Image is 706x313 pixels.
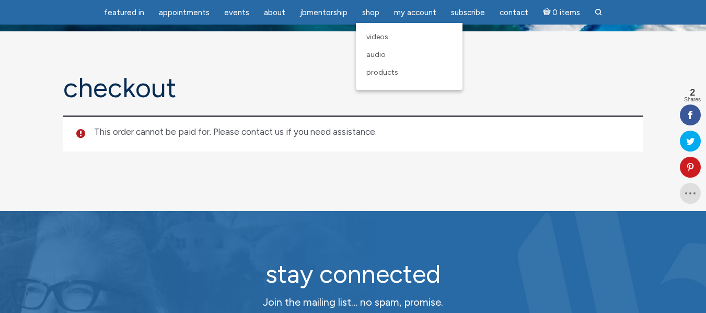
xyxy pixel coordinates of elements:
[543,8,553,17] i: Cart
[159,8,210,17] span: Appointments
[366,50,386,59] span: Audio
[168,294,539,310] p: Join the mailing list… no spam, promise.
[388,3,443,23] a: My Account
[366,68,398,77] span: Products
[552,9,580,17] span: 0 items
[294,3,354,23] a: JBMentorship
[361,64,457,82] a: Products
[500,8,528,17] span: Contact
[366,32,388,41] span: Videos
[684,88,701,97] span: 2
[258,3,292,23] a: About
[362,8,379,17] span: Shop
[104,8,144,17] span: featured in
[356,3,386,23] a: Shop
[537,2,587,23] a: Cart0 items
[361,28,457,46] a: Videos
[445,3,491,23] a: Subscribe
[224,8,249,17] span: Events
[493,3,535,23] a: Contact
[394,8,436,17] span: My Account
[684,97,701,102] span: Shares
[361,46,457,64] a: Audio
[451,8,485,17] span: Subscribe
[153,3,216,23] a: Appointments
[63,73,643,103] h1: Checkout
[98,3,151,23] a: featured in
[168,260,539,288] h2: stay connected
[300,8,348,17] span: JBMentorship
[264,8,285,17] span: About
[218,3,256,23] a: Events
[94,126,626,138] li: This order cannot be paid for. Please contact us if you need assistance.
